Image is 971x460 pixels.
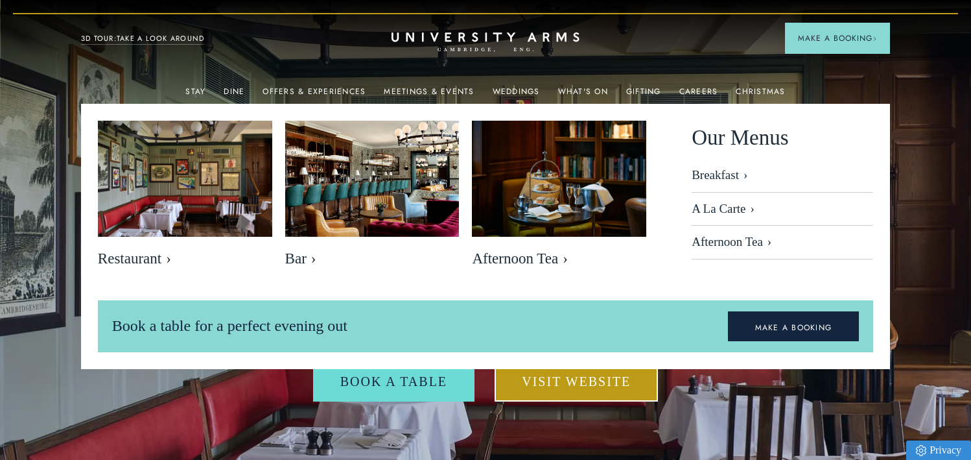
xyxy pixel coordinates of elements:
span: Bar [285,250,460,268]
img: Privacy [916,445,926,456]
img: image-eb2e3df6809416bccf7066a54a890525e7486f8d-2500x1667-jpg [472,121,646,237]
a: 3D TOUR:TAKE A LOOK AROUND [81,33,205,45]
a: Offers & Experiences [263,87,366,104]
a: Christmas [736,87,785,104]
img: Arrow icon [872,36,877,41]
a: Afternoon Tea [692,226,873,260]
span: Our Menus [692,121,788,155]
button: Make a BookingArrow icon [785,23,890,54]
a: Privacy [906,441,971,460]
a: Careers [679,87,718,104]
a: Weddings [493,87,540,104]
a: Dine [224,87,244,104]
a: Visit Website [495,361,658,402]
span: Make a Booking [798,32,877,44]
span: Book a table for a perfect evening out [112,317,347,334]
a: image-eb2e3df6809416bccf7066a54a890525e7486f8d-2500x1667-jpg Afternoon Tea [472,121,646,274]
a: image-bebfa3899fb04038ade422a89983545adfd703f7-2500x1667-jpg Restaurant [98,121,272,274]
a: Meetings & Events [384,87,474,104]
img: image-bebfa3899fb04038ade422a89983545adfd703f7-2500x1667-jpg [98,121,272,237]
a: Book a table [313,361,474,402]
a: image-b49cb22997400f3f08bed174b2325b8c369ebe22-8192x5461-jpg Bar [285,121,460,274]
a: What's On [558,87,608,104]
a: A La Carte [692,193,873,226]
span: Afternoon Tea [472,250,646,268]
a: Gifting [626,87,661,104]
img: image-b49cb22997400f3f08bed174b2325b8c369ebe22-8192x5461-jpg [285,121,460,237]
a: Breakfast [692,168,873,193]
a: MAKE A BOOKING [728,311,860,341]
span: Restaurant [98,250,272,268]
a: Home [392,32,579,53]
a: Stay [185,87,205,104]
